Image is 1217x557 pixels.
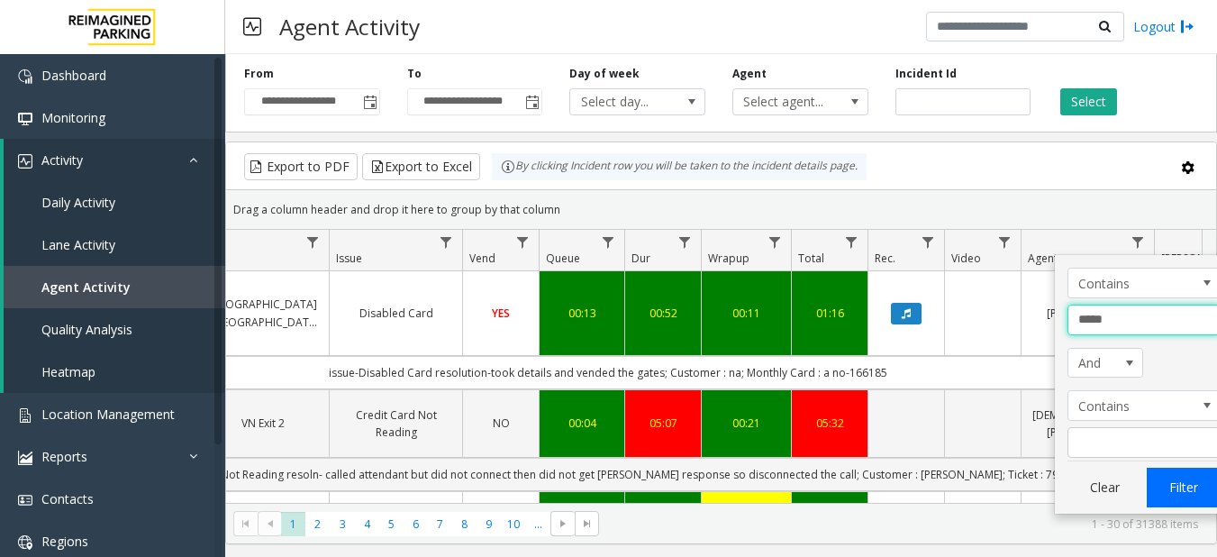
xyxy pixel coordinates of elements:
[336,251,362,266] span: Issue
[502,512,526,536] span: Page 10
[713,305,780,322] a: 00:11
[469,251,495,266] span: Vend
[596,230,621,254] a: Queue Filter Menu
[452,512,477,536] span: Page 8
[522,89,541,114] span: Toggle popup
[4,224,225,266] a: Lane Activity
[41,109,105,126] span: Monitoring
[4,139,225,181] a: Activity
[207,296,318,330] a: [GEOGRAPHIC_DATA] ([GEOGRAPHIC_DATA])
[379,512,404,536] span: Page 5
[951,251,981,266] span: Video
[477,512,501,536] span: Page 9
[41,490,94,507] span: Contacts
[636,415,690,432] a: 05:07
[244,153,358,180] button: Export to PDF
[474,415,528,432] a: NO
[331,512,355,536] span: Page 3
[550,305,613,322] a: 00:13
[546,251,580,266] span: Queue
[404,512,428,536] span: Page 6
[428,512,452,536] span: Page 7
[41,363,95,380] span: Heatmap
[18,535,32,550] img: 'icon'
[840,230,864,254] a: Total Filter Menu
[41,278,131,296] span: Agent Activity
[875,251,895,266] span: Rec.
[41,406,175,423] span: Location Management
[341,406,451,441] a: Credit Card Not Reading
[550,511,575,536] span: Go to the next page
[362,153,480,180] button: Export to Excel
[550,415,613,432] a: 00:04
[18,408,32,423] img: 'icon'
[407,66,422,82] label: To
[18,112,32,126] img: 'icon'
[1126,230,1150,254] a: Agent Filter Menu
[4,351,225,393] a: Heatmap
[359,89,379,114] span: Toggle popup
[1028,251,1058,266] span: Agent
[708,251,749,266] span: Wrapup
[631,251,650,266] span: Dur
[916,230,940,254] a: Rec. Filter Menu
[798,251,824,266] span: Total
[610,516,1198,532] kendo-pager-info: 1 - 30 of 31388 items
[636,305,690,322] a: 00:52
[41,194,115,211] span: Daily Activity
[18,69,32,84] img: 'icon'
[570,89,677,114] span: Select day...
[4,266,225,308] a: Agent Activity
[733,89,840,114] span: Select agent...
[341,305,451,322] a: Disabled Card
[993,230,1017,254] a: Video Filter Menu
[556,516,570,531] span: Go to the next page
[569,66,640,82] label: Day of week
[1067,468,1141,507] button: Clear
[243,5,261,49] img: pageIcon
[41,448,87,465] span: Reports
[713,415,780,432] a: 00:21
[305,512,330,536] span: Page 2
[270,5,429,49] h3: Agent Activity
[41,151,83,169] span: Activity
[803,305,857,322] a: 01:16
[1060,88,1117,115] button: Select
[1180,17,1194,36] img: logout
[511,230,535,254] a: Vend Filter Menu
[226,230,1216,503] div: Data table
[575,511,599,536] span: Go to the last page
[580,516,595,531] span: Go to the last page
[1133,17,1194,36] a: Logout
[1068,349,1128,378] span: And
[1032,305,1143,322] a: [PERSON_NAME]
[41,236,115,253] span: Lane Activity
[18,493,32,507] img: 'icon'
[763,230,787,254] a: Wrapup Filter Menu
[18,154,32,169] img: 'icon'
[1067,348,1143,379] span: Agent Filter Logic
[493,415,510,431] span: NO
[355,512,379,536] span: Page 4
[434,230,459,254] a: Issue Filter Menu
[41,67,106,84] span: Dashboard
[474,305,528,322] a: YES
[803,415,857,432] div: 05:32
[41,533,88,550] span: Regions
[4,181,225,224] a: Daily Activity
[281,512,305,536] span: Page 1
[207,415,318,432] a: VN Exit 2
[492,153,867,180] div: By clicking Incident row you will be taken to the incident details page.
[492,306,510,321] span: YES
[526,512,550,536] span: Page 11
[244,66,274,82] label: From
[1068,391,1189,420] span: Contains
[226,194,1216,225] div: Drag a column header and drop it here to group by that column
[341,499,451,534] a: Gate / Door Won't Open
[1068,269,1189,297] span: Contains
